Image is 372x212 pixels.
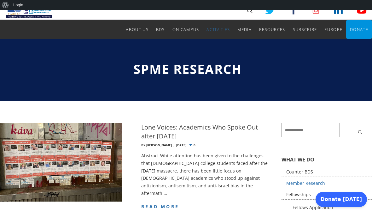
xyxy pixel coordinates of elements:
[324,27,342,32] span: Europe
[237,27,252,32] span: Media
[293,27,317,32] span: Subscribe
[141,143,146,147] span: By:
[350,20,368,39] a: Donate
[350,27,368,32] span: Donate
[259,27,285,32] span: Resources
[141,203,179,209] span: read more
[141,123,272,141] h4: Lone Voices: Academics Who Spoke Out after [DATE]
[126,27,148,32] span: About Us
[324,20,342,39] a: Europe
[141,152,272,197] p: Abstract While attention has been given to the challenges that [DEMOGRAPHIC_DATA] college student...
[293,20,317,39] a: Subscribe
[156,20,165,39] a: BDS
[141,203,179,209] a: READ MORE (opens in a new tab)
[206,20,230,39] a: Activities
[206,27,230,32] span: Activities
[156,27,165,32] span: BDS
[133,60,242,78] span: SPME Research
[259,20,285,39] a: Resources
[141,143,272,147] div: 0
[237,20,252,39] a: Media
[172,27,199,32] span: On Campus
[176,143,186,147] time: [DATE]
[146,143,172,147] a: [PERSON_NAME]
[6,1,52,20] img: SPME
[126,20,148,39] a: About Us
[172,20,199,39] a: On Campus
